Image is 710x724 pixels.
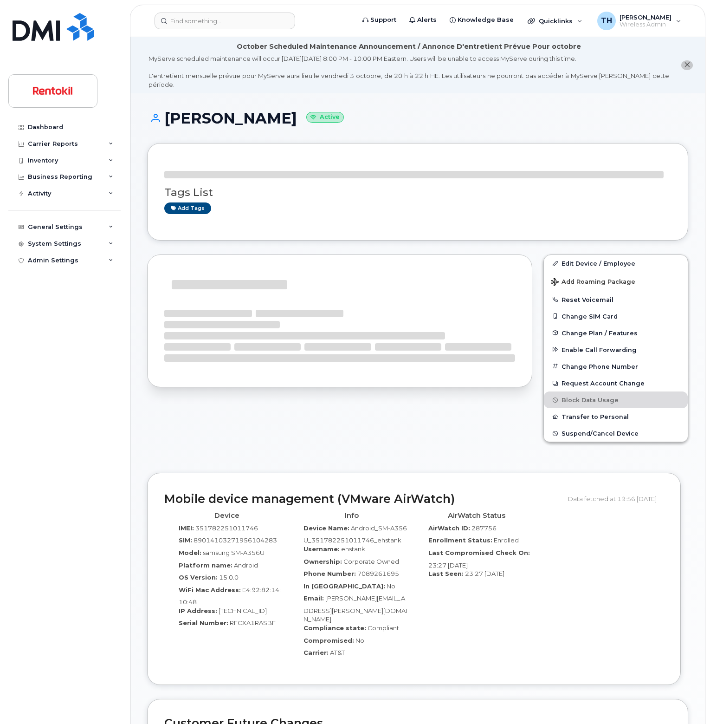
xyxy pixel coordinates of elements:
label: Carrier: [303,648,329,657]
small: Active [306,112,344,123]
label: Compliance state: [303,624,366,633]
h4: Info [296,512,407,520]
label: Device Name: [303,524,349,533]
label: SIM: [179,536,192,545]
span: 23:27 [DATE] [428,561,468,569]
span: Add Roaming Package [551,278,635,287]
span: 23:27 [DATE] [465,570,504,577]
span: RFCXA1RASBF [230,619,276,626]
button: Reset Voicemail [544,291,688,308]
span: 287756 [471,524,497,532]
button: Transfer to Personal [544,408,688,425]
button: Change Plan / Features [544,325,688,341]
h1: [PERSON_NAME] [147,110,688,126]
button: Enable Call Forwarding [544,341,688,358]
label: In [GEOGRAPHIC_DATA]: [303,582,385,591]
a: Edit Device / Employee [544,255,688,272]
label: Ownership: [303,557,342,566]
span: [TECHNICAL_ID] [219,607,267,614]
span: 351782251011746 [195,524,258,532]
span: Change Plan / Features [562,329,638,336]
button: close notification [681,60,693,70]
label: OS Version: [179,573,218,582]
button: Request Account Change [544,375,688,391]
label: AirWatch ID: [428,524,470,533]
span: Enable Call Forwarding [562,346,637,353]
button: Add Roaming Package [544,272,688,291]
label: Phone Number: [303,569,356,578]
label: Platform name: [179,561,232,570]
label: Last Seen: [428,569,464,578]
span: Corporate Owned [343,558,399,565]
span: Android_SM-A356U_351782251011746_ehstank [303,524,407,544]
label: WiFi Mac Address: [179,586,241,594]
h4: Device [171,512,282,520]
span: No [355,637,364,644]
span: Enrolled [494,536,519,544]
span: [PERSON_NAME][EMAIL_ADDRESS][PERSON_NAME][DOMAIN_NAME] [303,594,407,623]
button: Change Phone Number [544,358,688,375]
label: Enrollment Status: [428,536,492,545]
h2: Mobile device management (VMware AirWatch) [164,493,561,506]
div: Data fetched at 19:56 [DATE] [568,490,664,508]
h4: AirWatch Status [421,512,532,520]
button: Change SIM Card [544,308,688,325]
button: Suspend/Cancel Device [544,425,688,442]
span: Android [234,561,258,569]
label: Model: [179,548,201,557]
span: No [387,582,395,590]
span: AT&T [330,649,345,656]
span: 15.0.0 [219,574,239,581]
span: 89014103271956104283 [194,536,277,544]
div: October Scheduled Maintenance Announcement / Annonce D'entretient Prévue Pour octobre [237,42,581,52]
label: Compromised: [303,636,354,645]
span: Compliant [368,624,399,632]
label: IMEI: [179,524,194,533]
label: Serial Number: [179,619,228,627]
span: ehstank [341,545,365,553]
label: IP Address: [179,607,217,615]
span: Suspend/Cancel Device [562,430,639,437]
label: Last Compromised Check On: [428,548,530,557]
label: Email: [303,594,324,603]
label: Username: [303,545,340,554]
span: samsung SM-A356U [203,549,265,556]
div: MyServe scheduled maintenance will occur [DATE][DATE] 8:00 PM - 10:00 PM Eastern. Users will be u... [148,54,669,89]
h3: Tags List [164,187,671,198]
a: Add tags [164,202,211,214]
span: 7089261695 [357,570,399,577]
button: Block Data Usage [544,391,688,408]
